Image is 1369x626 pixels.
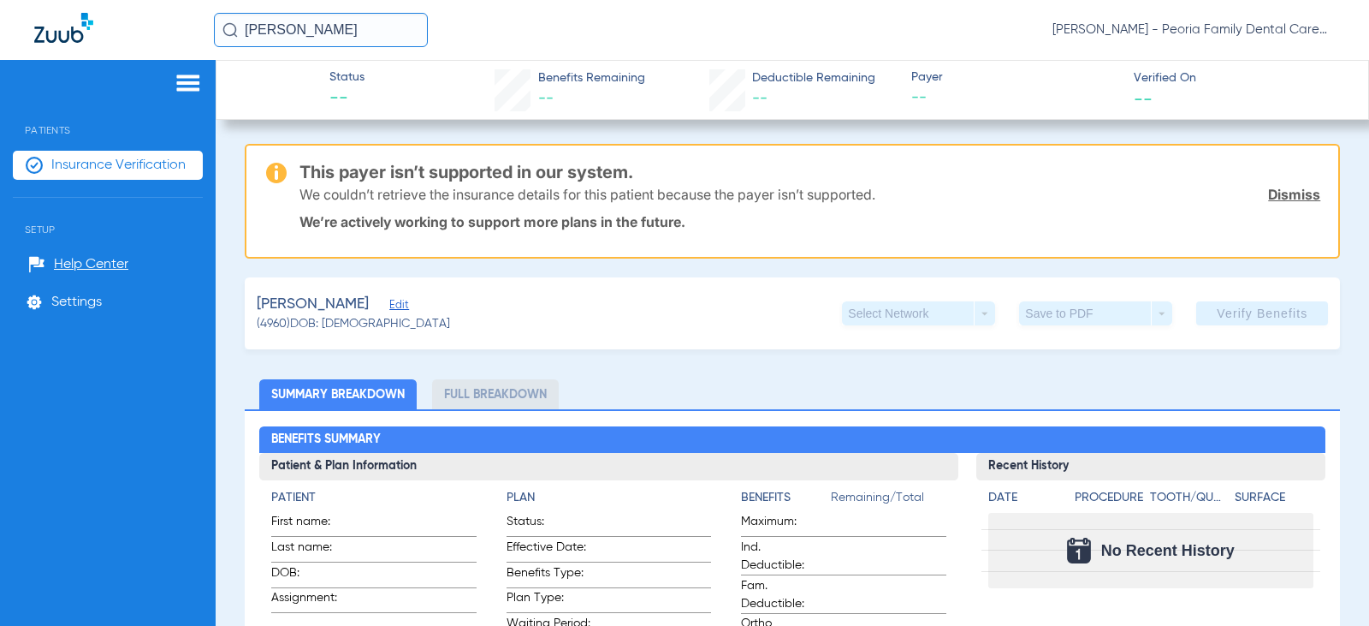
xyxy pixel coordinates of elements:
[28,256,128,273] a: Help Center
[752,69,875,87] span: Deductible Remaining
[13,98,203,136] span: Patients
[259,379,417,409] li: Summary Breakdown
[329,87,364,111] span: --
[741,489,831,513] app-breakdown-title: Benefits
[214,13,428,47] input: Search for patients
[538,91,554,106] span: --
[299,186,875,203] p: We couldn’t retrieve the insurance details for this patient because the payer isn’t supported.
[299,213,1321,230] p: We’re actively working to support more plans in the future.
[51,157,186,174] span: Insurance Verification
[976,453,1325,480] h3: Recent History
[507,589,590,612] span: Plan Type:
[1067,538,1091,563] img: Calendar
[432,379,559,409] li: Full Breakdown
[507,489,711,507] h4: Plan
[1268,186,1320,203] a: Dismiss
[175,73,202,93] img: hamburger-icon
[507,513,590,536] span: Status:
[271,539,355,562] span: Last name:
[1052,21,1335,39] span: [PERSON_NAME] - Peoria Family Dental Care
[13,198,203,235] span: Setup
[257,294,369,315] span: [PERSON_NAME]
[741,489,831,507] h4: Benefits
[1075,489,1145,507] h4: Procedure
[1150,489,1229,507] h4: Tooth/Quad
[271,564,355,587] span: DOB:
[271,513,355,536] span: First name:
[1150,489,1229,513] app-breakdown-title: Tooth/Quad
[1235,489,1313,513] app-breakdown-title: Surface
[831,489,945,513] span: Remaining/Total
[911,87,1119,109] span: --
[266,163,287,183] img: warning-icon
[259,453,957,480] h3: Patient & Plan Information
[271,489,476,507] h4: Patient
[741,539,825,575] span: Ind. Deductible:
[54,256,128,273] span: Help Center
[51,294,102,311] span: Settings
[222,22,238,38] img: Search Icon
[741,513,825,536] span: Maximum:
[988,489,1060,507] h4: Date
[329,69,364,86] span: Status
[271,589,355,612] span: Assignment:
[911,69,1119,86] span: Payer
[1134,69,1342,87] span: Verified On
[1235,489,1313,507] h4: Surface
[1101,542,1235,559] span: No Recent History
[538,69,645,87] span: Benefits Remaining
[259,426,1325,454] h2: Benefits Summary
[257,315,450,333] span: (4960) DOB: [DEMOGRAPHIC_DATA]
[1134,89,1153,107] span: --
[741,577,825,613] span: Fam. Deductible:
[1075,489,1145,513] app-breakdown-title: Procedure
[507,564,590,587] span: Benefits Type:
[507,539,590,562] span: Effective Date:
[34,13,93,43] img: Zuub Logo
[299,164,1321,181] h3: This payer isn’t supported in our system.
[389,299,405,315] span: Edit
[752,91,767,106] span: --
[988,489,1060,513] app-breakdown-title: Date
